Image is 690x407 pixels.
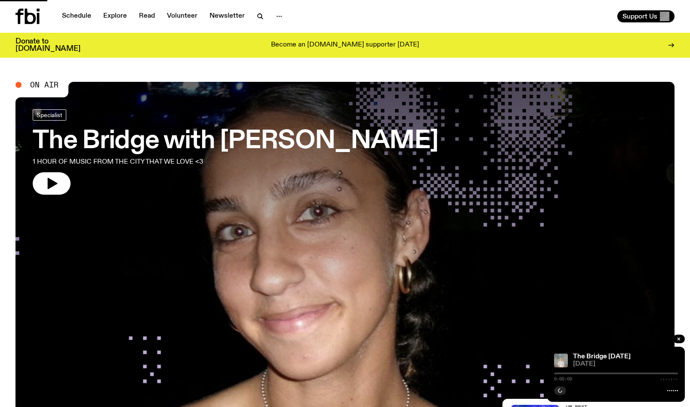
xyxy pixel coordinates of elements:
button: Support Us [617,10,675,22]
span: Support Us [622,12,657,20]
a: The Bridge [DATE] [573,353,631,360]
a: Newsletter [204,10,250,22]
p: Become an [DOMAIN_NAME] supporter [DATE] [271,41,419,49]
h3: Donate to [DOMAIN_NAME] [15,38,80,53]
a: Volunteer [162,10,203,22]
a: Explore [98,10,132,22]
span: -:--:-- [660,377,678,381]
span: 0:00:00 [554,377,572,381]
a: Read [134,10,160,22]
img: Mara stands in front of a frosted glass wall wearing a cream coloured t-shirt and black glasses. ... [554,354,568,367]
a: Schedule [57,10,96,22]
span: [DATE] [573,361,678,367]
